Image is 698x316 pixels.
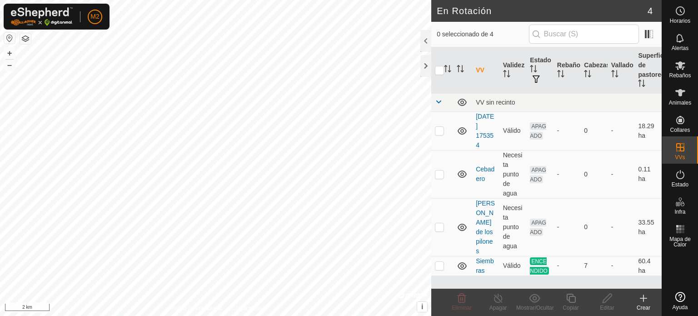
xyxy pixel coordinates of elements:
[608,256,635,276] td: -
[476,113,494,149] a: [DATE] 175354
[503,71,510,79] p-sorticon: Activar para ordenar
[557,222,577,232] div: -
[499,111,527,150] td: Válido
[557,261,577,271] div: -
[499,150,527,198] td: Necesita punto de agua
[499,198,527,256] td: Necesita punto de agua
[673,305,688,310] span: Ayuda
[662,288,698,314] a: Ayuda
[672,182,688,187] span: Estado
[499,47,527,94] th: Validez
[516,304,553,312] div: Mostrar/Ocultar
[634,256,662,276] td: 60.4 ha
[608,111,635,150] td: -
[608,150,635,198] td: -
[674,209,685,215] span: Infra
[580,111,608,150] td: 0
[589,304,625,312] div: Editar
[580,47,608,94] th: Cabezas
[530,166,546,183] span: APAGADO
[557,170,577,179] div: -
[437,30,528,39] span: 0 seleccionado de 4
[232,304,263,312] a: Contáctenos
[634,198,662,256] td: 33.55 ha
[664,236,696,247] span: Mapa de Calor
[625,304,662,312] div: Crear
[634,150,662,198] td: 0.11 ha
[580,256,608,276] td: 7
[20,33,31,44] button: Capas del Mapa
[530,66,537,74] p-sorticon: Activar para ordenar
[526,47,553,94] th: Estado
[634,47,662,94] th: Superficie de pastoreo
[553,47,581,94] th: Rebaño
[580,150,608,198] td: 0
[529,25,639,44] input: Buscar (S)
[634,111,662,150] td: 18.29 ha
[553,304,589,312] div: Copiar
[557,126,577,135] div: -
[476,99,658,106] div: VV sin recinto
[670,18,690,24] span: Horarios
[608,198,635,256] td: -
[530,122,546,140] span: APAGADO
[421,303,423,311] span: i
[611,71,618,79] p-sorticon: Activar para ordenar
[675,155,685,160] span: VVs
[476,200,495,255] a: [PERSON_NAME] de los pilones
[638,81,645,88] p-sorticon: Activar para ordenar
[4,48,15,59] button: +
[444,66,451,74] p-sorticon: Activar para ordenar
[670,127,690,133] span: Collares
[480,304,516,312] div: Apagar
[4,33,15,44] button: Restablecer Mapa
[530,219,546,236] span: APAGADO
[530,257,549,275] span: ENCENDIDO
[437,5,648,16] h2: En Rotación
[648,4,653,18] span: 4
[457,66,464,74] p-sorticon: Activar para ordenar
[608,47,635,94] th: Vallado
[584,71,591,79] p-sorticon: Activar para ordenar
[499,256,527,276] td: Válido
[476,166,494,182] a: Cebadero
[669,73,691,78] span: Rebaños
[169,304,221,312] a: Política de Privacidad
[452,305,471,311] span: Eliminar
[90,12,99,21] span: M2
[669,100,691,105] span: Animales
[580,198,608,256] td: 0
[11,7,73,26] img: Logo Gallagher
[672,45,688,51] span: Alertas
[417,302,427,312] button: i
[4,60,15,70] button: –
[472,47,499,94] th: VV
[557,71,564,79] p-sorticon: Activar para ordenar
[476,257,494,274] a: Siembras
